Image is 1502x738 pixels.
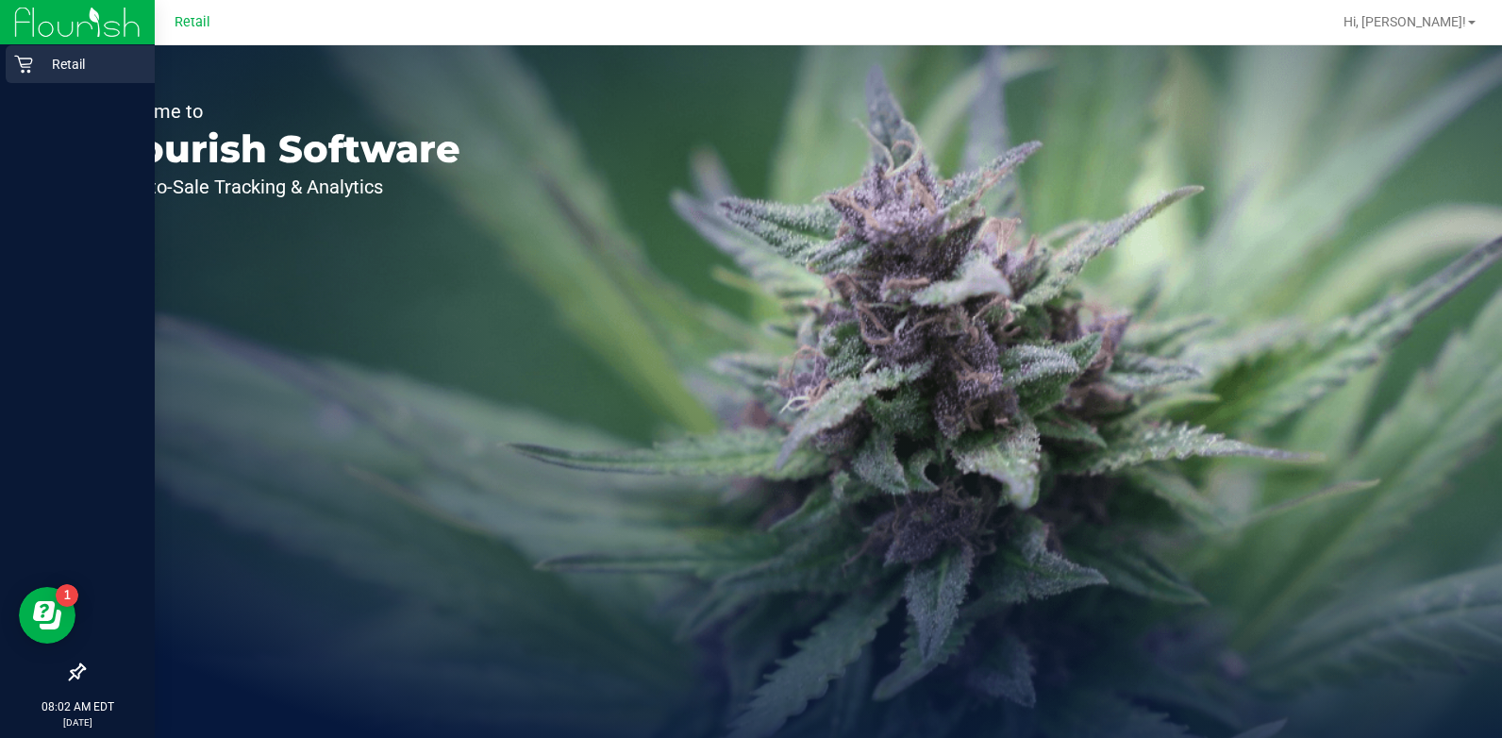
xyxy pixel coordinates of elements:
inline-svg: Retail [14,55,33,74]
p: Welcome to [102,102,460,121]
p: Retail [33,53,146,75]
p: Flourish Software [102,130,460,168]
iframe: Resource center unread badge [56,584,78,607]
span: Hi, [PERSON_NAME]! [1343,14,1466,29]
p: Seed-to-Sale Tracking & Analytics [102,177,460,196]
iframe: Resource center [19,587,75,644]
p: 08:02 AM EDT [8,698,146,715]
p: [DATE] [8,715,146,730]
span: Retail [175,14,210,30]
